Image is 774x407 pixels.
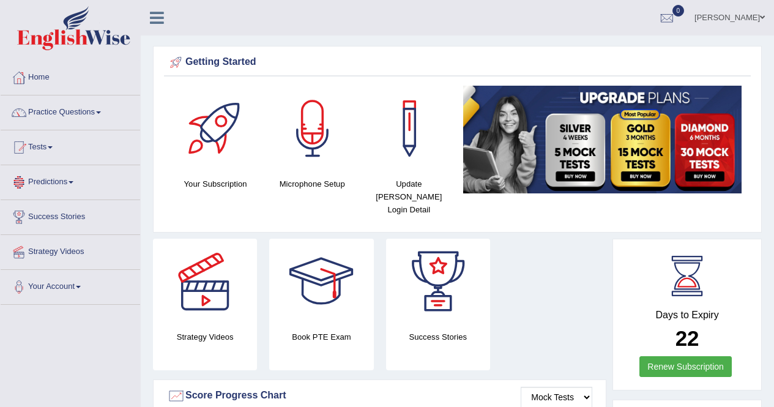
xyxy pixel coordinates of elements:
[167,53,748,72] div: Getting Started
[639,356,732,377] a: Renew Subscription
[269,330,373,343] h4: Book PTE Exam
[675,326,699,350] b: 22
[627,310,748,321] h4: Days to Expiry
[1,61,140,91] a: Home
[367,177,451,216] h4: Update [PERSON_NAME] Login Detail
[672,5,685,17] span: 0
[386,330,490,343] h4: Success Stories
[167,387,592,405] div: Score Progress Chart
[1,200,140,231] a: Success Stories
[1,270,140,301] a: Your Account
[1,130,140,161] a: Tests
[153,330,257,343] h4: Strategy Videos
[1,235,140,266] a: Strategy Videos
[270,177,354,190] h4: Microphone Setup
[173,177,258,190] h4: Your Subscription
[1,95,140,126] a: Practice Questions
[463,86,742,193] img: small5.jpg
[1,165,140,196] a: Predictions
